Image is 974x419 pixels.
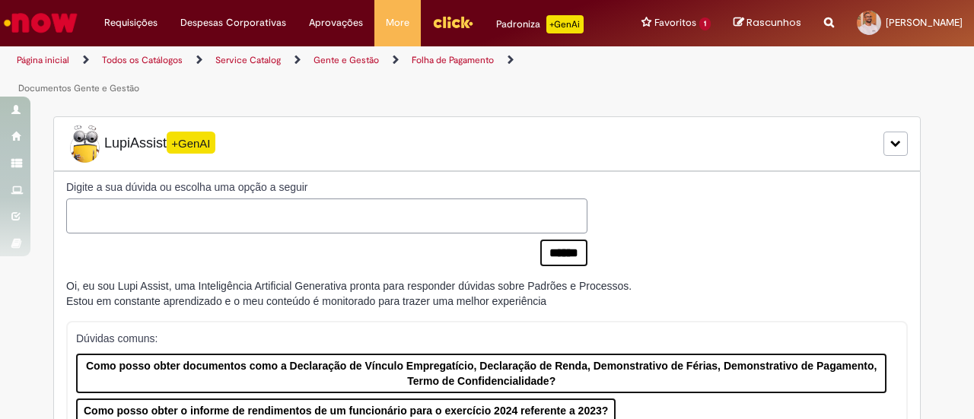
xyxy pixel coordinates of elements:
[386,15,409,30] span: More
[76,331,886,346] p: Dúvidas comuns:
[412,54,494,66] a: Folha de Pagamento
[66,179,587,195] label: Digite a sua dúvida ou escolha uma opção a seguir
[53,116,921,171] div: LupiLupiAssist+GenAI
[76,354,886,393] button: Como posso obter documentos como a Declaração de Vínculo Empregatício, Declaração de Renda, Demon...
[104,15,158,30] span: Requisições
[496,15,584,33] div: Padroniza
[18,82,139,94] a: Documentos Gente e Gestão
[17,54,69,66] a: Página inicial
[66,125,104,163] img: Lupi
[432,11,473,33] img: click_logo_yellow_360x200.png
[66,278,632,309] div: Oi, eu sou Lupi Assist, uma Inteligência Artificial Generativa pronta para responder dúvidas sobr...
[309,15,363,30] span: Aprovações
[167,132,215,154] span: +GenAI
[746,15,801,30] span: Rascunhos
[314,54,379,66] a: Gente e Gestão
[66,125,215,163] span: LupiAssist
[102,54,183,66] a: Todos os Catálogos
[546,15,584,33] p: +GenAi
[886,16,963,29] span: [PERSON_NAME]
[699,17,711,30] span: 1
[11,46,638,103] ul: Trilhas de página
[734,16,801,30] a: Rascunhos
[2,8,80,38] img: ServiceNow
[180,15,286,30] span: Despesas Corporativas
[215,54,281,66] a: Service Catalog
[654,15,696,30] span: Favoritos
